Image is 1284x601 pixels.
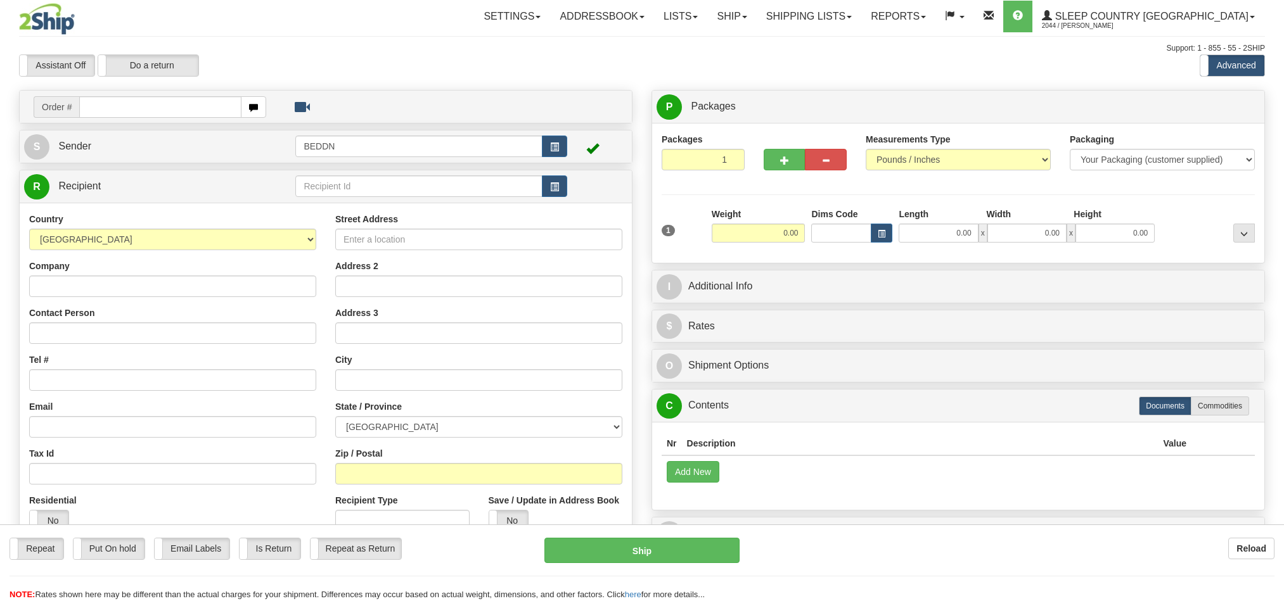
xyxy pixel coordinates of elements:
[24,134,295,160] a: S Sender
[19,3,75,35] img: logo2044.jpg
[625,590,641,599] a: here
[1236,543,1266,554] b: Reload
[30,510,68,531] label: No
[29,260,70,272] label: Company
[20,55,94,76] label: Assistant Off
[691,101,735,111] span: Packages
[24,174,49,199] span: R
[24,134,49,160] span: S
[335,260,378,272] label: Address 2
[58,180,101,191] span: Recipient
[657,393,1260,419] a: CContents
[657,521,1260,547] a: RReturn Shipment
[1042,20,1137,32] span: 2044 / [PERSON_NAME]
[866,133,951,146] label: Measurements Type
[1228,538,1274,559] button: Reload
[295,136,542,157] input: Sender Id
[1191,396,1249,415] label: Commodities
[899,208,928,220] label: Length
[1200,55,1264,76] label: Advanced
[654,1,707,32] a: Lists
[29,213,63,225] label: Country
[29,494,77,507] label: Residential
[1255,236,1283,365] iframe: chat widget
[311,538,401,559] label: Repeat as Return
[657,313,1260,339] a: $Rates
[335,307,378,319] label: Address 3
[489,510,528,531] label: No
[29,307,94,319] label: Contact Person
[335,229,622,250] input: Enter a location
[1233,224,1255,243] div: ...
[1139,396,1191,415] label: Documents
[19,43,1265,54] div: Support: 1 - 855 - 55 - 2SHIP
[662,432,682,455] th: Nr
[861,1,935,32] a: Reports
[10,538,63,559] label: Repeat
[240,538,300,559] label: Is Return
[707,1,756,32] a: Ship
[757,1,861,32] a: Shipping lists
[335,494,398,507] label: Recipient Type
[811,208,857,220] label: Dims Code
[986,208,1011,220] label: Width
[1070,133,1114,146] label: Packaging
[667,461,719,483] button: Add New
[657,274,1260,300] a: IAdditional Info
[682,432,1159,455] th: Description
[335,447,383,460] label: Zip / Postal
[335,213,398,225] label: Street Address
[29,447,54,460] label: Tax Id
[295,175,542,197] input: Recipient Id
[1067,224,1075,243] span: x
[155,538,230,559] label: Email Labels
[657,94,682,120] span: P
[34,96,79,118] span: Order #
[1052,11,1249,22] span: Sleep Country [GEOGRAPHIC_DATA]
[712,208,741,220] label: Weight
[29,400,53,413] label: Email
[662,225,675,236] span: 1
[657,521,682,547] span: R
[335,353,352,366] label: City
[98,55,198,76] label: Do a return
[74,538,144,559] label: Put On hold
[657,274,682,300] span: I
[662,133,703,146] label: Packages
[10,590,35,599] span: NOTE:
[657,353,1260,379] a: OShipment Options
[24,174,266,199] a: R Recipient
[979,224,987,243] span: x
[544,538,740,563] button: Ship
[335,400,402,413] label: State / Province
[550,1,654,32] a: Addressbook
[489,494,619,507] label: Save / Update in Address Book
[657,393,682,419] span: C
[29,353,49,366] label: Tel #
[657,353,682,379] span: O
[474,1,550,32] a: Settings
[657,313,682,339] span: $
[1158,432,1191,455] th: Value
[1074,208,1101,220] label: Height
[58,141,91,151] span: Sender
[657,94,1260,120] a: P Packages
[1032,1,1264,32] a: Sleep Country [GEOGRAPHIC_DATA] 2044 / [PERSON_NAME]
